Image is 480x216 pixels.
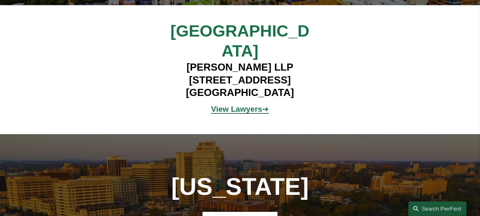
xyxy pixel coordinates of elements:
[146,61,334,99] h4: [PERSON_NAME] LLP [STREET_ADDRESS] [GEOGRAPHIC_DATA]
[211,105,269,113] span: ➔
[170,22,310,60] span: [GEOGRAPHIC_DATA]
[211,105,262,113] strong: View Lawyers
[408,201,467,216] a: Search this site
[211,105,269,113] a: View Lawyers➔
[146,173,334,201] h1: [US_STATE]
